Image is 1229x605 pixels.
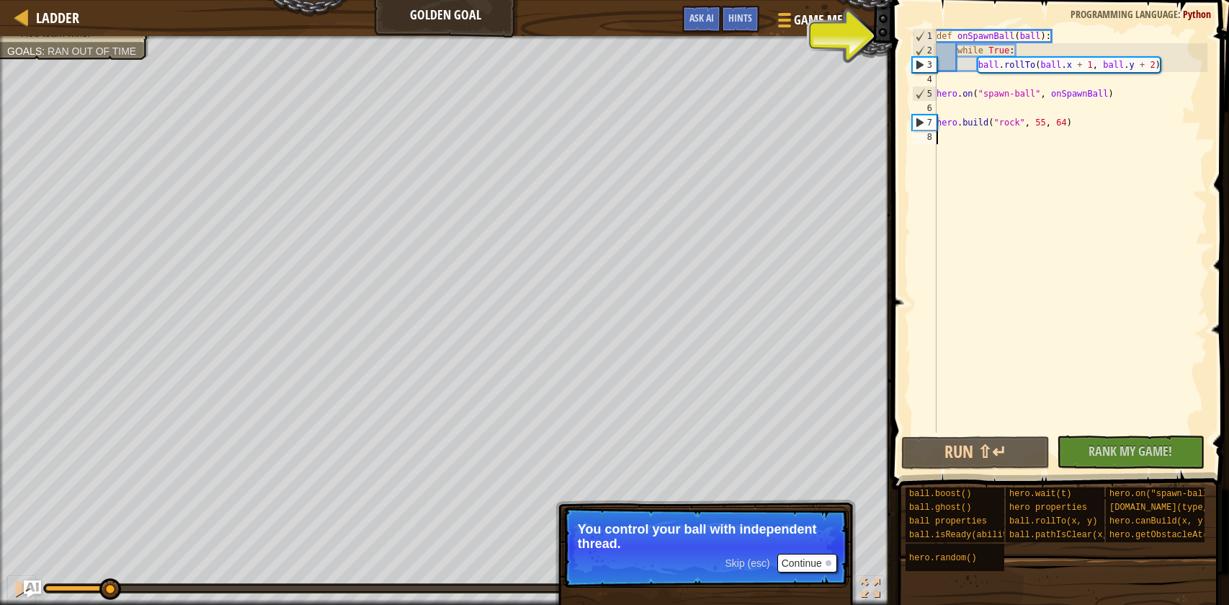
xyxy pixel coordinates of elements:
div: 8 [912,130,937,144]
button: Ctrl + P: Pause [7,575,36,605]
span: Ran out of time [48,45,136,57]
span: Ask AI [689,11,714,25]
button: Ask AI [682,6,721,32]
button: Game Menu [767,6,867,40]
div: 3 [913,58,937,72]
div: 2 [913,43,937,58]
div: 6 [912,101,937,115]
span: ball.ghost() [909,503,971,513]
span: Skip (esc) [725,557,769,569]
button: Run ⇧↵ [901,436,1049,469]
span: Game Menu [794,11,858,30]
span: ball.rollTo(x, y) [1009,516,1097,526]
span: Goals [7,45,42,57]
button: Rank My Game! [1057,436,1205,469]
button: Continue [777,554,837,573]
span: hero.canBuild(x, y) [1109,516,1208,526]
button: Toggle fullscreen [856,575,885,605]
span: ball.isReady(ability) [909,530,1018,540]
span: hero.random() [909,553,977,563]
span: Hints [728,11,752,25]
div: 7 [913,115,937,130]
span: hero.wait(t) [1009,489,1071,499]
a: Ladder [29,8,79,27]
span: Rank My Game! [1089,442,1172,460]
span: Programming language [1071,7,1178,21]
span: ball.pathIsClear(x, y) [1009,530,1123,540]
span: Ladder [36,8,79,27]
span: ball.boost() [909,489,971,499]
span: ball properties [909,516,987,526]
span: : [1178,7,1183,21]
span: : [42,45,48,57]
p: You control your ball with independent thread. [578,522,834,551]
button: Ask AI [24,580,41,598]
span: Python [1183,7,1211,21]
div: 5 [913,87,937,101]
div: 1 [913,29,937,43]
div: 4 [912,72,937,87]
span: hero properties [1009,503,1087,513]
